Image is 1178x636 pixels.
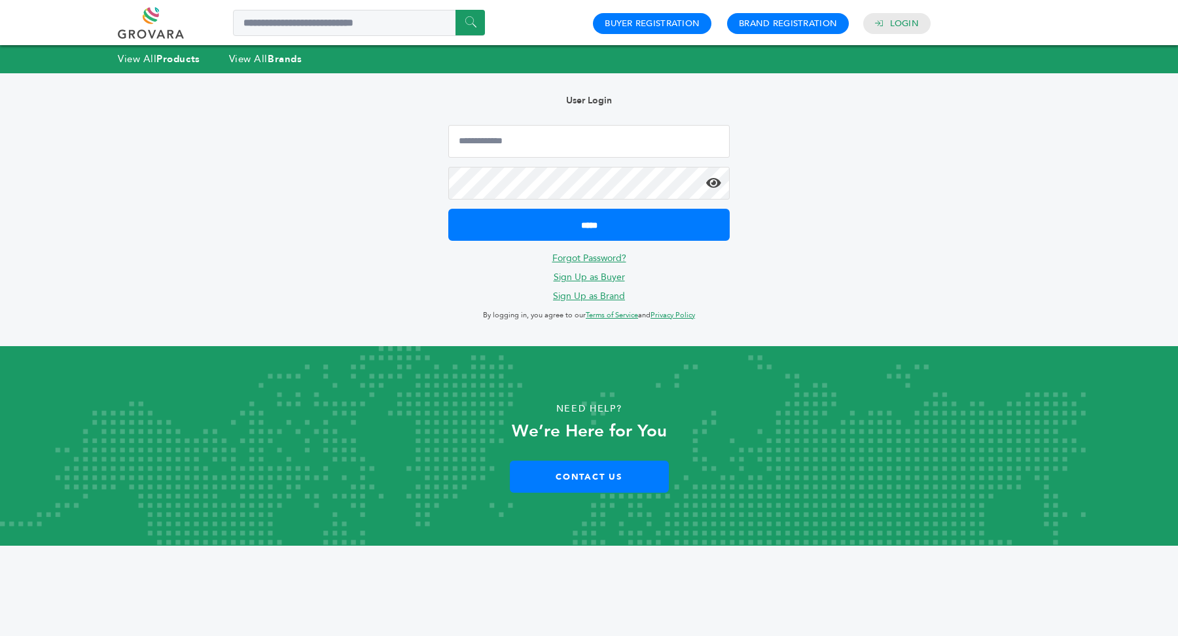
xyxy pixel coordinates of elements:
[233,10,485,36] input: Search a product or brand...
[268,52,302,65] strong: Brands
[566,94,612,107] b: User Login
[59,399,1119,419] p: Need Help?
[552,252,626,264] a: Forgot Password?
[448,308,730,323] p: By logging in, you agree to our and
[156,52,200,65] strong: Products
[586,310,638,320] a: Terms of Service
[739,18,837,29] a: Brand Registration
[448,125,730,158] input: Email Address
[651,310,695,320] a: Privacy Policy
[229,52,302,65] a: View AllBrands
[605,18,700,29] a: Buyer Registration
[553,290,625,302] a: Sign Up as Brand
[512,419,667,443] strong: We’re Here for You
[448,167,730,200] input: Password
[890,18,919,29] a: Login
[510,461,669,493] a: Contact Us
[118,52,200,65] a: View AllProducts
[554,271,625,283] a: Sign Up as Buyer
